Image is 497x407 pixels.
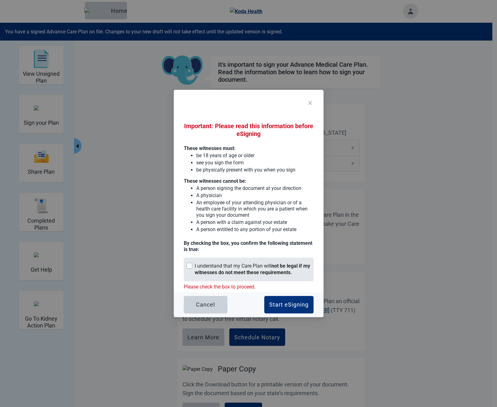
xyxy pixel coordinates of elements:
p: A person signing the document at your direction [196,185,314,191]
p: These witnesses cannot be: [184,178,314,184]
p: be 18 years of age or older [196,153,314,159]
h2: Important: Please read this information before eSigning [184,122,314,138]
p: see you sign the form [196,160,314,166]
span: Please check the box to proceed. [184,281,314,292]
div: Start eSigning [269,302,309,308]
strong: not be legal if my witnesses do not meet these requirements. [195,263,310,275]
p: be physically present with you when you sign [196,167,314,173]
p: An employee of your attending physician or of a health care facility in which you are a patient w... [196,200,314,218]
span: close [308,100,313,105]
div: Cancel [196,302,215,308]
div: I understand that my Care Plan will [195,263,311,276]
p: A physician [196,192,314,199]
button: Close [302,95,319,112]
p: These witnesses must: [184,145,314,152]
button: Start eSigning [264,296,314,313]
p: A person with a claim against your estate [196,219,314,225]
p: A person entitled to any portion of your estate [196,226,314,233]
p: By checking the box, you confirm the following statement is true : [184,240,314,253]
button: Cancel [184,296,227,313]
